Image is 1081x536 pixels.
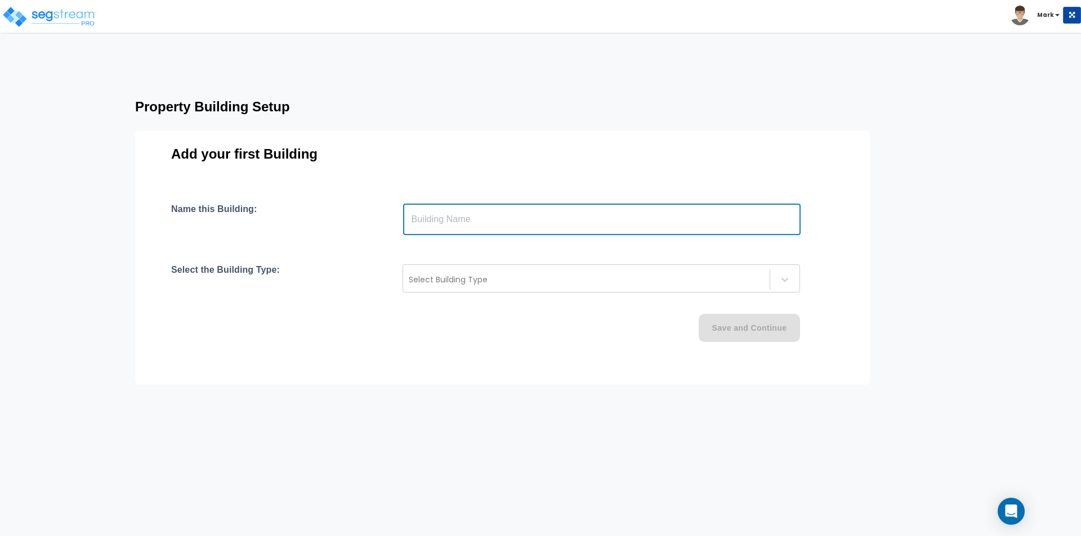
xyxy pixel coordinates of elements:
[171,146,834,162] h3: Add your first Building
[2,6,97,28] img: logo_pro_r.png
[998,498,1025,525] div: Open Intercom Messenger
[135,99,950,115] h3: Property Building Setup
[403,204,801,235] input: Building Name
[171,264,280,292] h4: Select the Building Type:
[171,204,257,235] h4: Name this Building:
[1037,11,1054,19] b: Mark
[1010,6,1030,25] img: avatar.png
